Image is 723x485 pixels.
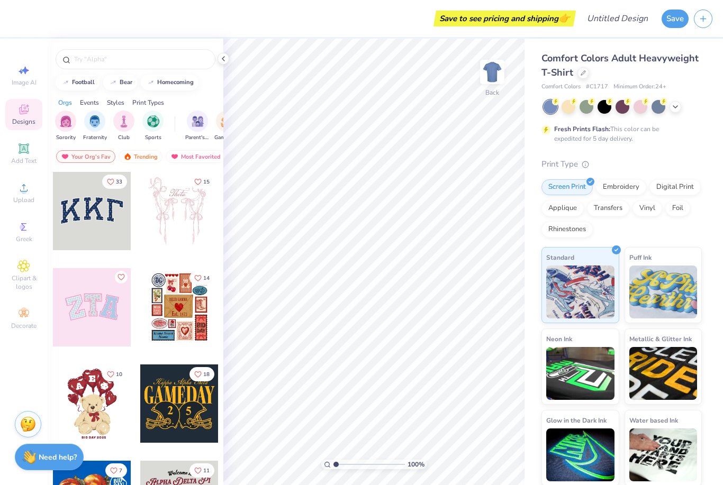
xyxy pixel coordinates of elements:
span: Sports [145,134,161,142]
span: Puff Ink [629,252,652,263]
span: Decorate [11,322,37,330]
button: Save [662,10,689,28]
div: filter for Club [113,111,134,142]
span: Game Day [214,134,239,142]
div: Transfers [587,200,629,216]
span: Greek [16,235,32,243]
img: Water based Ink [629,428,698,481]
span: Parent's Weekend [185,134,210,142]
div: Digital Print [649,179,701,195]
button: filter button [55,111,76,142]
span: 7 [119,468,122,473]
img: Puff Ink [629,266,698,318]
div: Print Type [541,158,702,170]
img: Sports Image [147,115,159,127]
span: Standard [546,252,574,263]
span: 100 % [408,460,424,469]
button: bear [103,75,137,90]
span: 👉 [558,12,570,24]
div: filter for Fraternity [83,111,107,142]
img: most_fav.gif [61,153,69,160]
div: Print Types [132,98,164,107]
button: homecoming [141,75,198,90]
span: 15 [203,179,210,185]
div: bear [120,79,132,85]
div: Styles [107,98,124,107]
span: Metallic & Glitter Ink [629,333,692,344]
button: Like [102,175,127,189]
button: Like [189,463,214,478]
span: Sorority [56,134,76,142]
span: Designs [12,117,35,126]
button: filter button [83,111,107,142]
input: Untitled Design [579,8,656,29]
div: filter for Sorority [55,111,76,142]
img: most_fav.gif [170,153,179,160]
span: Neon Ink [546,333,572,344]
span: 33 [116,179,122,185]
div: homecoming [157,79,194,85]
img: trend_line.gif [109,79,118,86]
img: Sorority Image [60,115,72,127]
button: Like [189,367,214,381]
span: Comfort Colors Adult Heavyweight T-Shirt [541,52,699,79]
img: Game Day Image [221,115,233,127]
img: Metallic & Glitter Ink [629,347,698,400]
button: Like [102,367,127,381]
span: Water based Ink [629,415,678,426]
div: Most Favorited [166,150,225,163]
strong: Fresh Prints Flash: [554,125,610,133]
img: Glow in the Dark Ink [546,428,614,481]
img: trend_line.gif [61,79,70,86]
img: trending.gif [123,153,132,160]
div: Applique [541,200,584,216]
button: filter button [142,111,164,142]
div: Embroidery [596,179,646,195]
button: Like [105,463,127,478]
span: 11 [203,468,210,473]
span: Glow in the Dark Ink [546,415,607,426]
button: Like [115,271,128,283]
div: Back [485,88,499,97]
input: Try "Alpha" [73,54,209,65]
span: Club [118,134,130,142]
button: Like [189,271,214,285]
span: Image AI [12,78,37,87]
img: trend_line.gif [147,79,155,86]
span: Fraternity [83,134,107,142]
div: Orgs [58,98,72,107]
img: Parent's Weekend Image [192,115,204,127]
div: Events [80,98,99,107]
button: filter button [214,111,239,142]
span: Upload [13,196,34,204]
div: filter for Sports [142,111,164,142]
div: Rhinestones [541,222,593,237]
img: Club Image [118,115,130,127]
div: filter for Game Day [214,111,239,142]
div: Your Org's Fav [56,150,115,163]
img: Neon Ink [546,347,614,400]
div: This color can be expedited for 5 day delivery. [554,124,684,143]
div: filter for Parent's Weekend [185,111,210,142]
div: Save to see pricing and shipping [436,11,573,26]
div: Foil [665,200,690,216]
div: Trending [119,150,162,163]
span: Comfort Colors [541,83,581,91]
button: filter button [113,111,134,142]
span: Minimum Order: 24 + [613,83,666,91]
img: Back [482,61,503,83]
span: Clipart & logos [5,274,42,291]
div: Vinyl [632,200,662,216]
button: Like [189,175,214,189]
strong: Need help? [39,452,77,462]
span: # C1717 [586,83,608,91]
div: football [72,79,95,85]
span: 10 [116,372,122,377]
img: Fraternity Image [89,115,101,127]
img: Standard [546,266,614,318]
span: 18 [203,372,210,377]
span: 14 [203,276,210,281]
button: football [56,75,100,90]
span: Add Text [11,157,37,165]
button: filter button [185,111,210,142]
